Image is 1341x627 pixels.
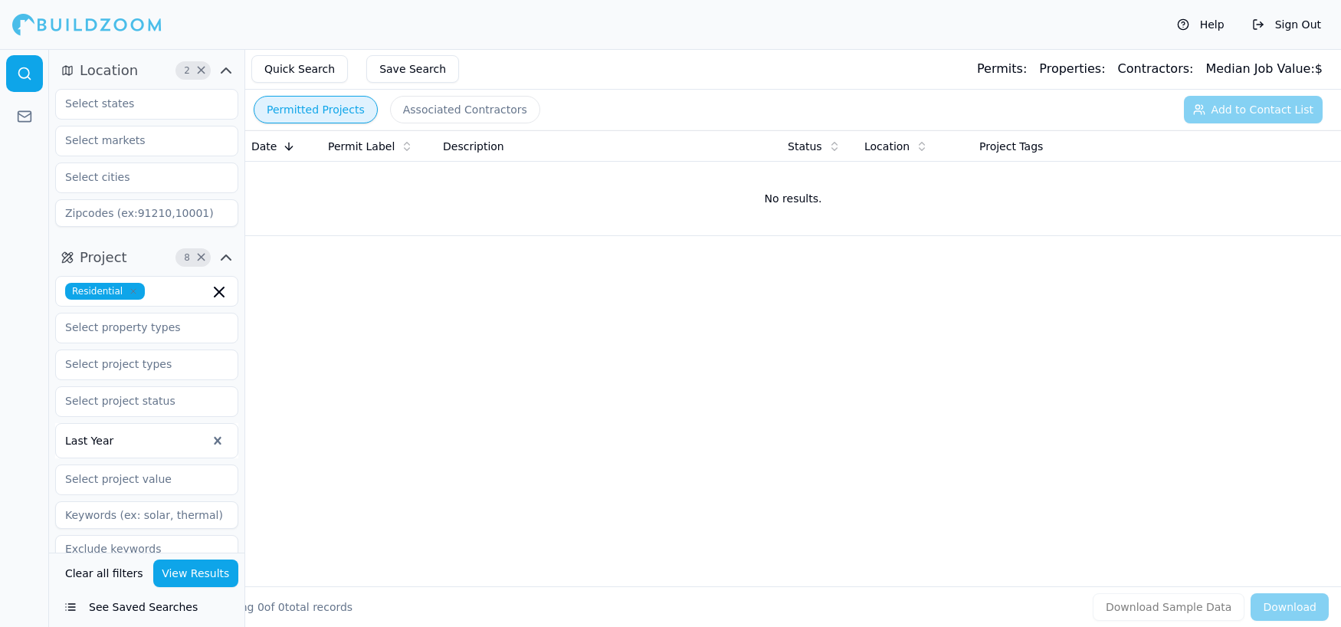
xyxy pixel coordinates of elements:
span: Permits: [977,61,1027,76]
input: Select project types [56,350,218,378]
span: 2 [179,63,195,78]
input: Select markets [56,126,218,154]
input: Select states [56,90,218,117]
span: Residential [65,283,145,300]
span: 0 [278,601,285,613]
button: Clear all filters [61,560,147,587]
button: Location2Clear Location filters [55,58,238,83]
span: Project Tags [979,139,1043,154]
div: $ [1205,60,1323,78]
span: Project [80,247,127,268]
input: Select property types [56,313,218,341]
button: Associated Contractors [390,96,540,123]
span: Permit Label [328,139,395,154]
input: Zipcodes (ex:91210,10001) [55,199,238,227]
span: 8 [179,250,195,265]
span: 0 [257,601,264,613]
span: Description [443,139,504,154]
span: Status [788,139,822,154]
button: See Saved Searches [55,593,238,621]
button: Save Search [366,55,459,83]
td: No results. [245,162,1341,235]
input: Select project status [56,387,218,415]
button: Help [1169,12,1232,37]
span: Contractors: [1118,61,1194,76]
div: Showing of total records [208,599,352,615]
input: Select cities [56,163,218,191]
span: Properties: [1039,61,1105,76]
span: Location [864,139,910,154]
button: Project8Clear Project filters [55,245,238,270]
span: Date [251,139,277,154]
span: Clear Project filters [195,254,207,261]
input: Exclude keywords [55,535,238,563]
span: Median Job Value: [1205,61,1314,76]
span: Location [80,60,138,81]
button: View Results [153,560,239,587]
button: Sign Out [1244,12,1329,37]
input: Select project value [56,465,218,493]
button: Permitted Projects [254,96,378,123]
span: Clear Location filters [195,67,207,74]
input: Keywords (ex: solar, thermal) [55,501,238,529]
button: Quick Search [251,55,348,83]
